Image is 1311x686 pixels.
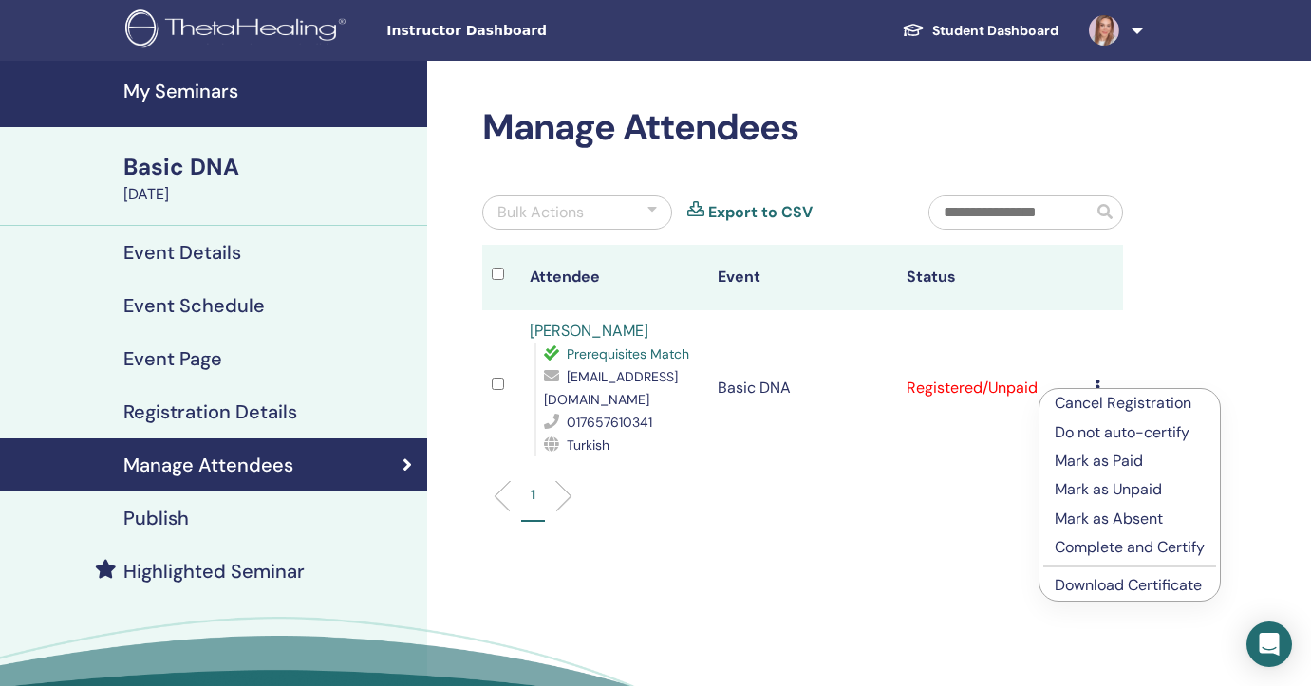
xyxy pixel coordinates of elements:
[482,106,1123,150] h2: Manage Attendees
[544,368,678,408] span: [EMAIL_ADDRESS][DOMAIN_NAME]
[123,400,297,423] h4: Registration Details
[497,201,584,224] div: Bulk Actions
[567,414,652,431] span: 017657610341
[520,245,708,310] th: Attendee
[123,183,416,206] div: [DATE]
[1055,508,1205,530] p: Mark as Absent
[1246,621,1292,667] div: Open Intercom Messenger
[386,21,671,41] span: Instructor Dashboard
[1055,536,1205,559] p: Complete and Certify
[708,201,813,224] a: Export to CSV
[123,80,416,102] h4: My Seminars
[1055,392,1205,415] p: Cancel Registration
[902,22,925,38] img: graduation-cap-white.svg
[887,13,1074,48] a: Student Dashboard
[567,345,689,362] span: Prerequisites Match
[897,245,1085,310] th: Status
[125,9,352,52] img: logo.png
[1055,478,1205,501] p: Mark as Unpaid
[708,310,896,466] td: Basic DNA
[567,436,609,454] span: Turkish
[123,347,222,370] h4: Event Page
[123,454,293,476] h4: Manage Attendees
[708,245,896,310] th: Event
[530,321,648,341] a: [PERSON_NAME]
[123,294,265,317] h4: Event Schedule
[112,151,427,206] a: Basic DNA[DATE]
[123,560,305,583] h4: Highlighted Seminar
[1055,575,1202,595] a: Download Certificate
[123,241,241,264] h4: Event Details
[1055,450,1205,473] p: Mark as Paid
[531,485,535,505] p: 1
[1055,421,1205,444] p: Do not auto-certify
[1089,15,1119,46] img: default.jpg
[123,507,189,529] h4: Publish
[123,151,416,183] div: Basic DNA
